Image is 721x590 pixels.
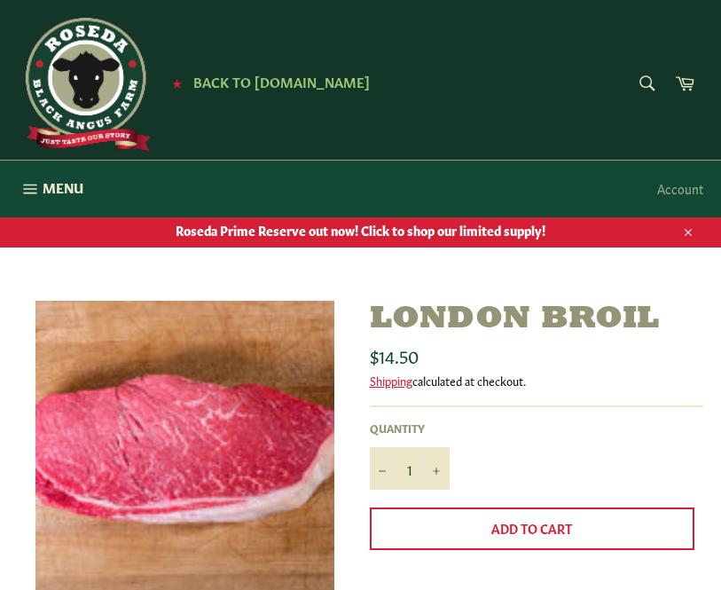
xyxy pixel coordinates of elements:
[370,447,396,490] button: Reduce item quantity by one
[172,75,182,90] span: ★
[163,75,370,90] a: ★ Back to [DOMAIN_NAME]
[370,301,704,339] h1: London Broil
[370,342,419,367] span: $14.50
[43,178,83,197] span: Menu
[648,162,712,215] a: Account
[193,72,370,90] span: Back to [DOMAIN_NAME]
[491,519,572,537] span: Add to Cart
[370,421,450,436] label: Quantity
[18,18,151,151] img: Roseda Beef
[370,507,695,550] button: Add to Cart
[423,447,450,490] button: Increase item quantity by one
[370,372,412,389] a: Shipping
[370,373,704,389] div: calculated at checkout.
